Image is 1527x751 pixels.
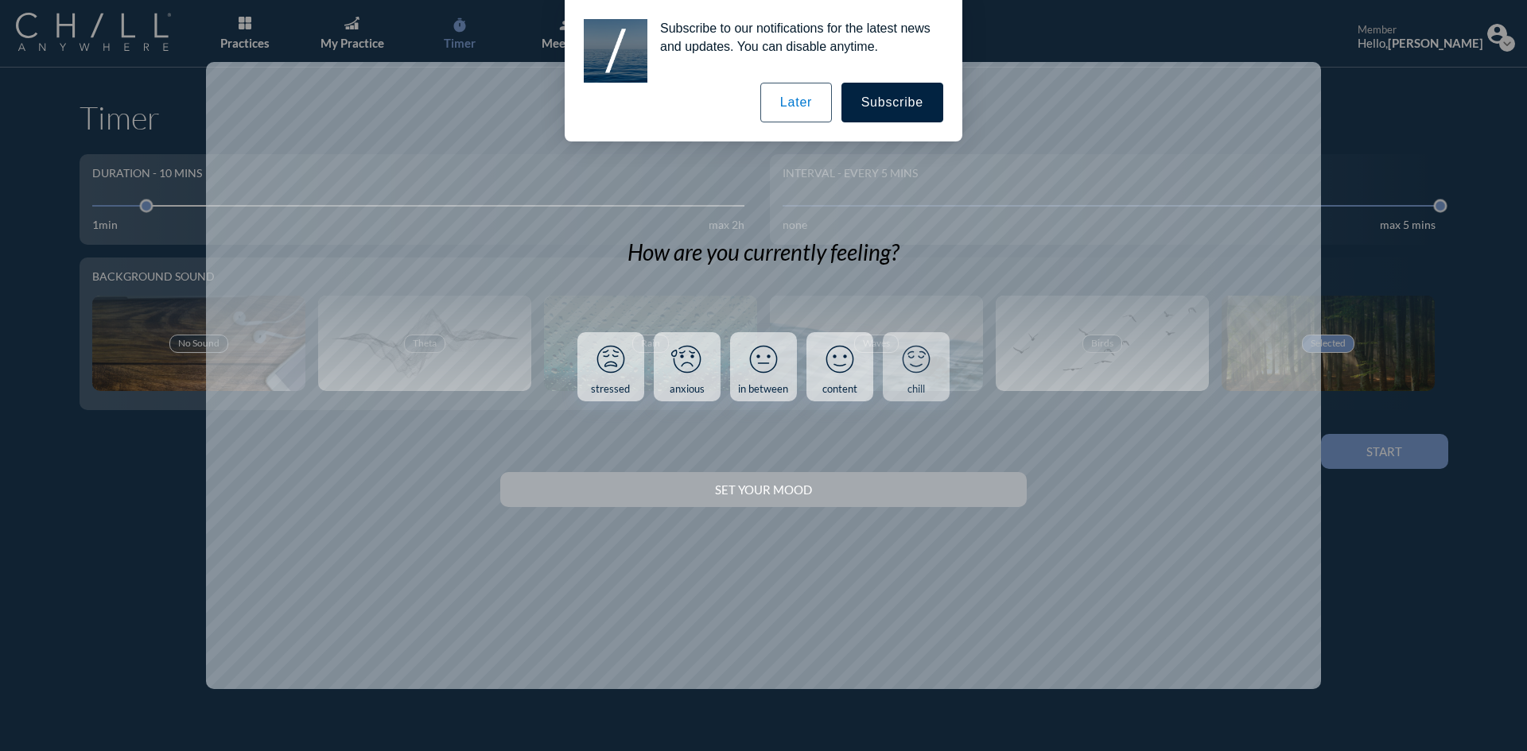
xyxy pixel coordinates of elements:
div: stressed [591,383,630,396]
div: How are you currently feeling? [628,239,899,266]
a: content [806,332,873,402]
a: in between [730,332,797,402]
a: chill [883,332,950,402]
a: stressed [577,332,644,402]
div: in between [738,383,788,396]
img: notification icon [584,19,647,83]
a: anxious [654,332,721,402]
button: Subscribe [841,83,943,122]
div: Subscribe to our notifications for the latest news and updates. You can disable anytime. [647,19,943,56]
div: anxious [670,383,705,396]
div: chill [907,383,925,396]
div: content [822,383,857,396]
button: Later [760,83,832,122]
